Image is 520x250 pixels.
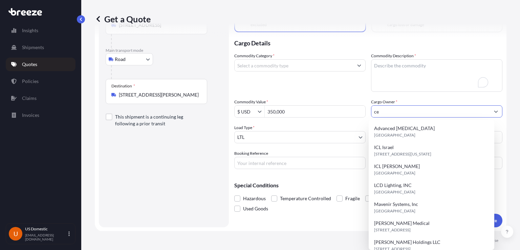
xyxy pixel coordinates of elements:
p: Policies [22,78,39,85]
label: Commodity Value [234,99,268,105]
label: This shipment is a continuing leg following a prior transit [115,113,202,127]
span: U [14,230,18,237]
p: Special Conditions [234,183,502,188]
span: Temperature Controlled [280,193,331,204]
span: [PERSON_NAME] Holdings LLC [374,239,440,246]
span: Advanced [MEDICAL_DATA] [374,125,435,132]
input: Full name [371,105,490,118]
span: Load Type [234,124,255,131]
span: [GEOGRAPHIC_DATA] [374,170,415,176]
button: Show suggestions [258,108,264,115]
label: Commodity Category [234,53,275,59]
p: Claims [22,95,37,102]
span: [STREET_ADDRESS][US_STATE] [374,151,431,158]
button: Select transport [106,53,153,65]
span: [PERSON_NAME] Medical [374,220,430,227]
p: [EMAIL_ADDRESS][DOMAIN_NAME] [25,233,67,241]
p: Invoices [22,112,39,119]
span: Used Goods [243,204,268,214]
label: Booking Reference [234,150,268,157]
p: Insights [22,27,38,34]
p: Quotes [22,61,37,68]
input: Destination [119,91,199,98]
p: Shipments [22,44,44,51]
textarea: To enrich screen reader interactions, please activate Accessibility in Grammarly extension settings [371,59,502,92]
span: Fragile [345,193,360,204]
span: LCD Lighting, INC [374,182,412,189]
span: Mavenir Systems, Inc [374,201,418,208]
p: US Domestic [25,226,67,232]
span: [STREET_ADDRESS] [374,227,411,233]
input: Type amount [265,105,365,118]
span: Road [115,56,126,63]
span: [GEOGRAPHIC_DATA] [374,189,415,195]
button: Show suggestions [490,105,502,118]
p: Main transport mode [106,48,222,53]
p: Cargo Details [234,32,502,53]
span: ICL Israel [374,144,394,151]
input: Commodity Value [235,105,258,118]
span: [GEOGRAPHIC_DATA] [374,208,415,214]
div: Destination [111,83,135,89]
input: Select a commodity type [235,59,353,71]
input: Your internal reference [234,157,366,169]
label: Commodity Description [371,53,416,59]
span: ICL [PERSON_NAME] [374,163,420,170]
span: [GEOGRAPHIC_DATA] [374,132,415,139]
span: LTL [237,134,244,141]
button: Show suggestions [353,59,365,71]
span: Hazardous [243,193,266,204]
p: Get a Quote [95,14,151,24]
label: Cargo Owner [371,99,397,105]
